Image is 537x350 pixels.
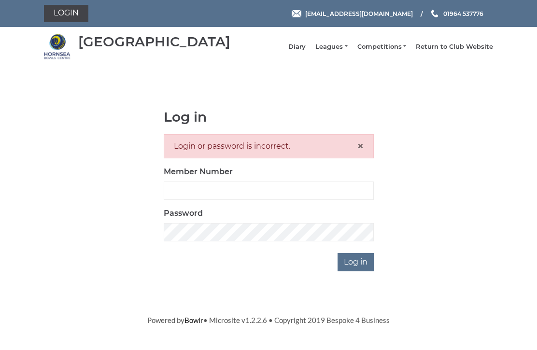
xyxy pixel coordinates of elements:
[78,34,230,49] div: [GEOGRAPHIC_DATA]
[184,316,203,324] a: Bowlr
[416,42,493,51] a: Return to Club Website
[338,253,374,271] input: Log in
[164,110,374,125] h1: Log in
[288,42,306,51] a: Diary
[292,9,413,18] a: Email [EMAIL_ADDRESS][DOMAIN_NAME]
[315,42,347,51] a: Leagues
[292,10,301,17] img: Email
[44,33,71,60] img: Hornsea Bowls Centre
[430,9,483,18] a: Phone us 01964 537776
[164,166,233,178] label: Member Number
[443,10,483,17] span: 01964 537776
[305,10,413,17] span: [EMAIL_ADDRESS][DOMAIN_NAME]
[357,42,406,51] a: Competitions
[357,140,364,152] button: Close
[164,208,203,219] label: Password
[147,316,390,324] span: Powered by • Microsite v1.2.2.6 • Copyright 2019 Bespoke 4 Business
[44,5,88,22] a: Login
[357,139,364,153] span: ×
[431,10,438,17] img: Phone us
[164,134,374,158] div: Login or password is incorrect.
